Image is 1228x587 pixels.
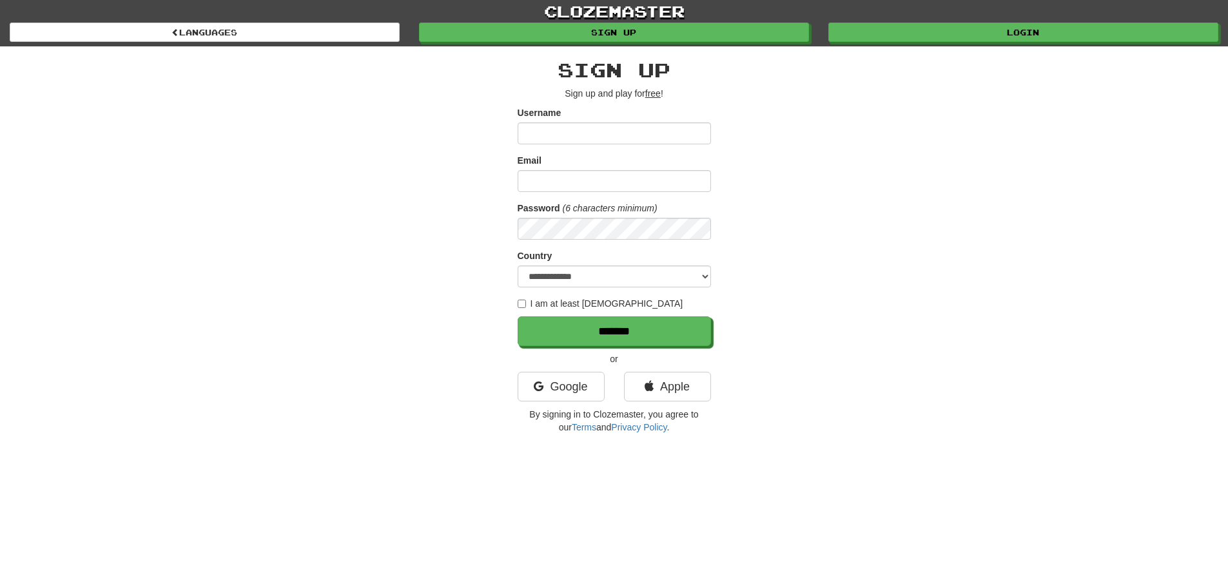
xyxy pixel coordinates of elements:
[10,23,400,42] a: Languages
[518,87,711,100] p: Sign up and play for !
[624,372,711,401] a: Apple
[518,106,561,119] label: Username
[518,352,711,365] p: or
[518,300,526,308] input: I am at least [DEMOGRAPHIC_DATA]
[645,88,661,99] u: free
[518,297,683,310] label: I am at least [DEMOGRAPHIC_DATA]
[828,23,1218,42] a: Login
[518,154,541,167] label: Email
[518,202,560,215] label: Password
[518,249,552,262] label: Country
[518,408,711,434] p: By signing in to Clozemaster, you agree to our and .
[518,59,711,81] h2: Sign up
[518,372,605,401] a: Google
[563,203,658,213] em: (6 characters minimum)
[419,23,809,42] a: Sign up
[572,422,596,432] a: Terms
[611,422,667,432] a: Privacy Policy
